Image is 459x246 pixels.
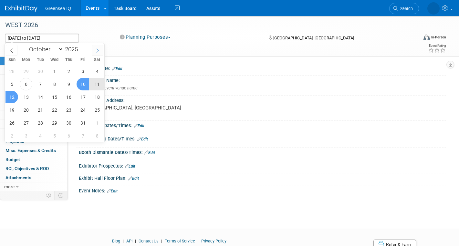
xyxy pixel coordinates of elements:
a: Shipments [0,110,68,119]
a: Event Information [0,56,68,65]
a: Search [389,3,419,14]
td: Personalize Event Tab Strip [43,191,55,200]
img: ExhibitDay [5,5,37,12]
span: October 27, 2025 [20,117,32,129]
span: September 29, 2025 [20,65,32,77]
a: Sponsorships [0,119,68,128]
span: October 25, 2025 [91,104,103,116]
a: Budget [0,155,68,164]
span: October 12, 2025 [5,91,18,103]
span: October 7, 2025 [34,78,47,90]
span: October 5, 2025 [5,78,18,90]
span: October 14, 2025 [34,91,47,103]
a: Terms of Service [165,239,195,243]
a: Edit [112,67,122,71]
img: Format-Inperson.png [423,35,430,40]
span: November 1, 2025 [91,117,103,129]
img: Lindsey Keller [427,2,440,15]
span: October 6, 2025 [20,78,32,90]
span: October 1, 2025 [48,65,61,77]
span: October 24, 2025 [77,104,89,116]
span: November 6, 2025 [62,129,75,142]
span: ROI, Objectives & ROO [5,166,49,171]
div: Event Rating [428,44,446,47]
a: API [126,239,132,243]
span: October 2, 2025 [62,65,75,77]
a: Playbook [0,137,68,146]
input: Event Start Date - End Date [5,34,79,43]
span: | [121,239,125,243]
span: October 29, 2025 [48,117,61,129]
span: September 30, 2025 [34,65,47,77]
span: October 30, 2025 [62,117,75,129]
span: Budget [5,157,20,162]
a: Attachments [0,173,68,182]
span: October 16, 2025 [62,91,75,103]
span: October 22, 2025 [48,104,61,116]
div: Booth Set-up Dates/Times: [79,134,446,142]
a: Edit [134,124,144,128]
span: October 20, 2025 [20,104,32,116]
div: Event Notes: [79,186,446,194]
select: Month [26,45,63,53]
a: Edit [125,164,135,169]
a: Edit [144,150,155,155]
a: Misc. Expenses & Credits [0,146,68,155]
div: Exhibit Hall Floor Plan: [79,173,446,182]
button: Planning Purposes [118,34,173,41]
span: October 18, 2025 [91,91,103,103]
a: Travel Reservations [0,83,68,92]
span: October 17, 2025 [77,91,89,103]
span: Sun [5,58,19,62]
a: Edit [137,137,148,141]
span: Sat [90,58,104,62]
div: In-Person [431,35,446,40]
span: Specify event venue name [86,86,138,90]
a: Booth [0,66,68,74]
span: Mon [19,58,33,62]
span: Wed [47,58,62,62]
span: October 4, 2025 [91,65,103,77]
span: October 19, 2025 [5,104,18,116]
span: November 7, 2025 [77,129,89,142]
a: Blog [112,239,120,243]
span: October 28, 2025 [34,117,47,129]
span: Tue [33,58,47,62]
a: Asset Reservations [0,92,68,101]
pre: [GEOGRAPHIC_DATA], [GEOGRAPHIC_DATA] [86,105,225,111]
a: more [0,182,68,191]
a: Tasks [0,128,68,137]
span: October 23, 2025 [62,104,75,116]
span: more [4,184,15,189]
div: Event Venue Address: [79,96,446,104]
span: October 21, 2025 [34,104,47,116]
span: November 2, 2025 [5,129,18,142]
span: [GEOGRAPHIC_DATA], [GEOGRAPHIC_DATA] [273,36,354,40]
span: October 3, 2025 [77,65,89,77]
span: October 11, 2025 [91,78,103,90]
div: Booth Dismantle Dates/Times: [79,148,446,156]
a: Privacy Policy [201,239,226,243]
span: October 10, 2025 [77,78,89,90]
span: October 13, 2025 [20,91,32,103]
span: October 26, 2025 [5,117,18,129]
span: | [196,239,200,243]
span: Greensea IQ [45,6,71,11]
a: Giveaways [0,101,68,110]
span: November 5, 2025 [48,129,61,142]
span: November 4, 2025 [34,129,47,142]
span: Misc. Expenses & Credits [5,148,56,153]
div: Event Venue Name: [79,76,446,84]
div: Exhibitor Prospectus: [79,161,446,169]
span: November 8, 2025 [91,129,103,142]
a: ROI, Objectives & ROO [0,164,68,173]
span: October 8, 2025 [48,78,61,90]
input: Year [63,46,83,53]
a: Contact Us [139,239,159,243]
a: Edit [107,189,118,193]
span: October 31, 2025 [77,117,89,129]
span: | [133,239,138,243]
span: | [160,239,164,243]
span: Attachments [5,175,31,180]
span: Thu [62,58,76,62]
